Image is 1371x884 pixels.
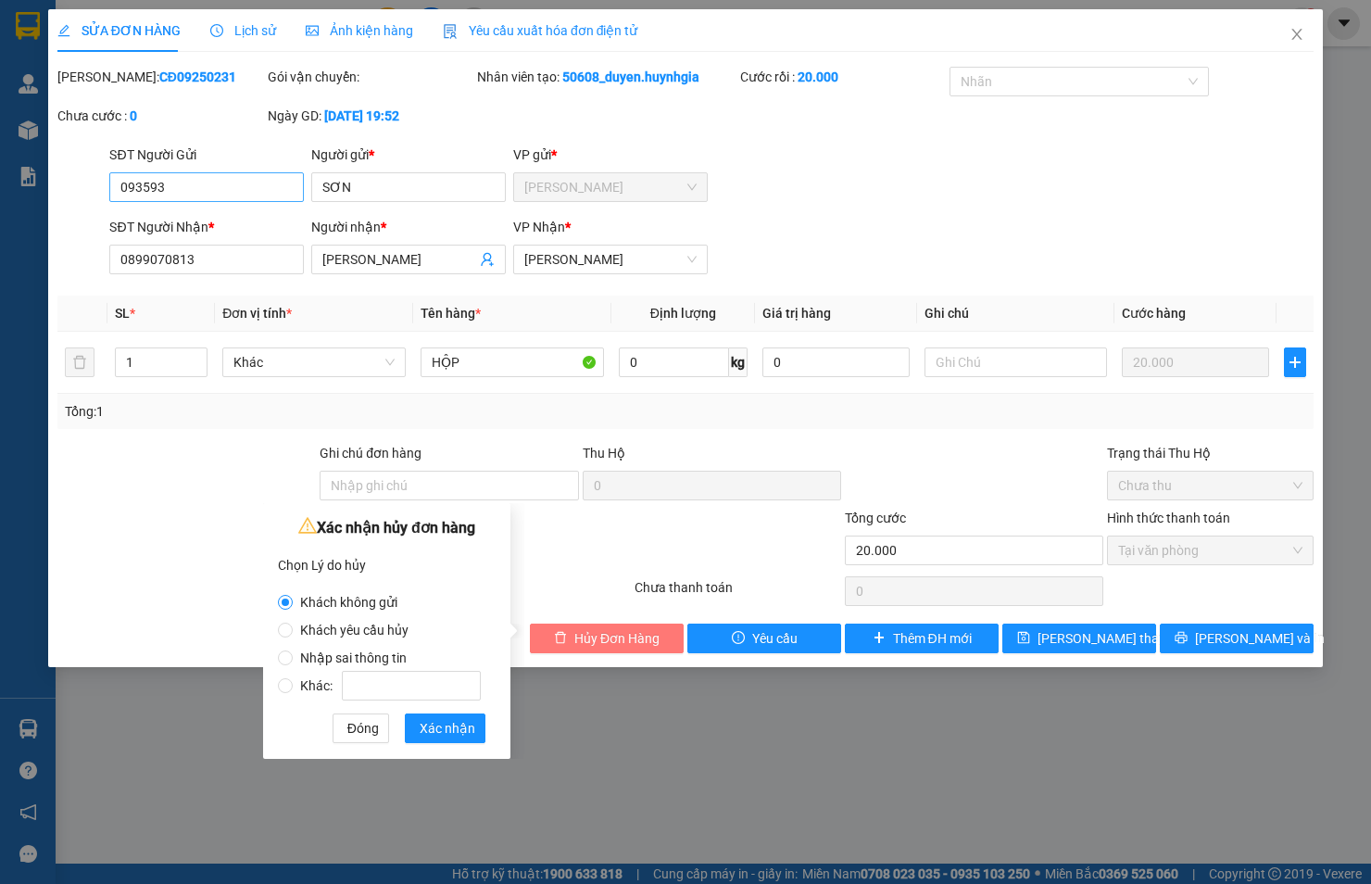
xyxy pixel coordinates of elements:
div: Chưa cước : [57,106,264,126]
div: [PERSON_NAME] [16,16,164,57]
span: edit [57,24,70,37]
span: delete [554,631,567,646]
span: plus [873,631,886,646]
span: Hủy Đơn Hàng [574,628,660,649]
span: plus [1285,355,1305,370]
input: Khác: [342,671,481,701]
button: plus [1284,347,1306,377]
div: 0989789113 [16,80,164,106]
span: Tên hàng [421,306,481,321]
div: Xác nhận hủy đơn hàng [278,514,496,542]
div: VP gửi [513,145,708,165]
button: delete [65,347,94,377]
span: Khác: [293,678,488,693]
div: Chọn Lý do hủy [278,551,496,579]
div: Người nhận [311,217,506,237]
span: Thêm ĐH mới [893,628,972,649]
span: SL [115,306,130,321]
button: plusThêm ĐH mới [845,624,999,653]
div: Người gửi [311,145,506,165]
span: Nhận: [177,16,221,35]
span: Cam Đức [524,173,697,201]
span: Đã thu : [14,119,70,138]
span: Lịch sử [210,23,276,38]
span: Xác nhận [420,718,475,739]
div: 20.000 [14,117,167,139]
span: Định lượng [650,306,716,321]
span: Cước hàng [1122,306,1186,321]
span: Gửi: [16,16,44,35]
b: [DATE] 19:52 [324,108,399,123]
span: Yêu cầu xuất hóa đơn điện tử [443,23,638,38]
label: Ghi chú đơn hàng [320,446,421,461]
b: 50608_duyen.huynhgia [562,69,699,84]
span: Thu Hộ [583,446,625,461]
button: deleteHủy Đơn Hàng [530,624,684,653]
span: Nhập sai thông tin [293,650,414,665]
span: VP Nhận [513,220,565,234]
button: Close [1271,9,1323,61]
span: Phạm Ngũ Lão [524,246,697,273]
span: Chưa thu [1118,472,1302,499]
button: exclamation-circleYêu cầu [687,624,841,653]
span: picture [306,24,319,37]
input: Ghi Chú [924,347,1108,377]
span: Đơn vị tính [222,306,292,321]
div: Gói vận chuyển: [268,67,474,87]
span: SỬA ĐƠN HÀNG [57,23,181,38]
span: Khách yêu cầu hủy [293,623,416,638]
div: [PERSON_NAME] [177,16,325,57]
div: [PERSON_NAME] [177,57,325,80]
button: printer[PERSON_NAME] và In [1160,624,1314,653]
img: icon [443,24,458,39]
span: user-add [480,252,495,267]
span: Tại văn phòng [1118,537,1302,564]
button: save[PERSON_NAME] thay đổi [1002,624,1156,653]
div: [PERSON_NAME]: [57,67,264,87]
div: Nhân viên tạo: [477,67,736,87]
span: [PERSON_NAME] và In [1195,628,1325,649]
input: VD: Bàn, Ghế [421,347,604,377]
span: exclamation-circle [732,631,745,646]
b: CĐ09250231 [159,69,236,84]
div: SĐT Người Gửi [109,145,304,165]
span: clock-circle [210,24,223,37]
span: [PERSON_NAME] thay đổi [1038,628,1186,649]
div: SƠN [16,57,164,80]
span: Ảnh kiện hàng [306,23,413,38]
div: Ngày GD: [268,106,474,126]
input: 0 [1122,347,1269,377]
span: Khách không gửi [293,595,405,610]
span: Đóng [347,718,379,739]
span: Tổng cước [845,511,906,525]
div: Chưa thanh toán [633,577,843,610]
input: Ghi chú đơn hàng [320,471,578,500]
span: kg [729,347,748,377]
button: Xác nhận [405,714,485,743]
b: 20.000 [798,69,838,84]
div: 0899070813 [177,80,325,106]
button: Đóng [333,714,389,743]
div: Tổng: 1 [65,401,531,422]
span: save [1017,631,1030,646]
span: Giá trị hàng [762,306,831,321]
label: Hình thức thanh toán [1107,511,1230,525]
div: Trạng thái Thu Hộ [1107,443,1314,463]
span: Khác [233,348,395,376]
div: Cước rồi : [740,67,947,87]
span: close [1289,27,1304,42]
b: 0 [130,108,137,123]
span: printer [1175,631,1188,646]
th: Ghi chú [917,296,1115,332]
div: SĐT Người Nhận [109,217,304,237]
span: Yêu cầu [752,628,798,649]
span: warning [298,516,317,535]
